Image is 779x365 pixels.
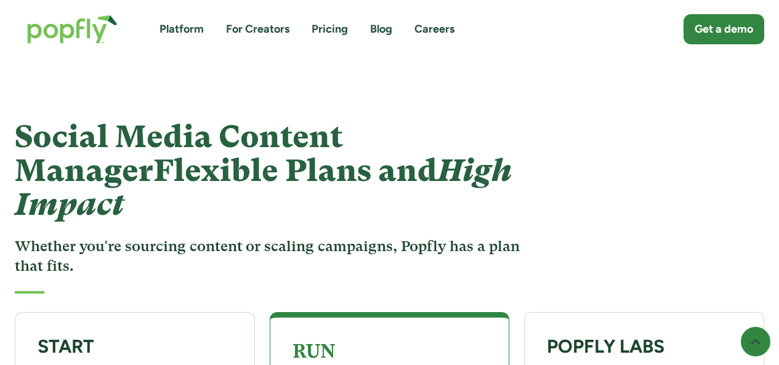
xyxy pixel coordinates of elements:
[15,153,512,222] span: Flexible Plans and
[293,340,335,362] strong: RUN
[38,335,94,358] strong: START
[15,236,525,276] h3: Whether you're sourcing content or scaling campaigns, Popfly has a plan that fits.
[547,335,664,358] strong: POPFLY LABS
[159,22,204,37] a: Platform
[695,22,753,37] div: Get a demo
[312,22,348,37] a: Pricing
[684,14,764,44] a: Get a demo
[15,120,525,222] h1: Social Media Content Manager
[226,22,289,37] a: For Creators
[414,22,454,37] a: Careers
[370,22,392,37] a: Blog
[15,153,512,222] em: High Impact
[15,2,130,56] a: home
